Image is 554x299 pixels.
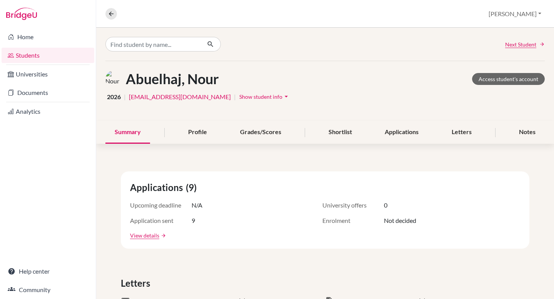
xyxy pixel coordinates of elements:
[322,216,384,225] span: Enrolment
[2,48,94,63] a: Students
[105,37,201,51] input: Find student by name...
[121,276,153,290] span: Letters
[510,121,545,144] div: Notes
[384,216,416,225] span: Not decided
[192,216,195,225] span: 9
[239,93,282,100] span: Show student info
[2,29,94,45] a: Home
[130,231,159,239] a: View details
[239,91,290,103] button: Show student infoarrow_drop_down
[442,121,481,144] div: Letters
[485,7,545,21] button: [PERSON_NAME]
[130,216,192,225] span: Application sent
[126,71,219,87] h1: Abuelhaj, Nour
[105,121,150,144] div: Summary
[282,93,290,100] i: arrow_drop_down
[322,201,384,210] span: University offers
[129,92,231,101] a: [EMAIL_ADDRESS][DOMAIN_NAME]
[234,92,236,101] span: |
[130,181,186,194] span: Applications
[105,70,123,88] img: Nour Abuelhaj's avatar
[124,92,126,101] span: |
[179,121,216,144] div: Profile
[186,181,200,194] span: (9)
[192,201,202,210] span: N/A
[505,40,545,48] a: Next Student
[2,264,94,279] a: Help center
[2,85,94,100] a: Documents
[319,121,361,144] div: Shortlist
[159,233,166,238] a: arrow_forward
[505,40,536,48] span: Next Student
[2,104,94,119] a: Analytics
[107,92,121,101] span: 2026
[231,121,290,144] div: Grades/Scores
[6,8,37,20] img: Bridge-U
[384,201,387,210] span: 0
[472,73,545,85] a: Access student's account
[2,66,94,82] a: Universities
[130,201,192,210] span: Upcoming deadline
[2,282,94,297] a: Community
[375,121,428,144] div: Applications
